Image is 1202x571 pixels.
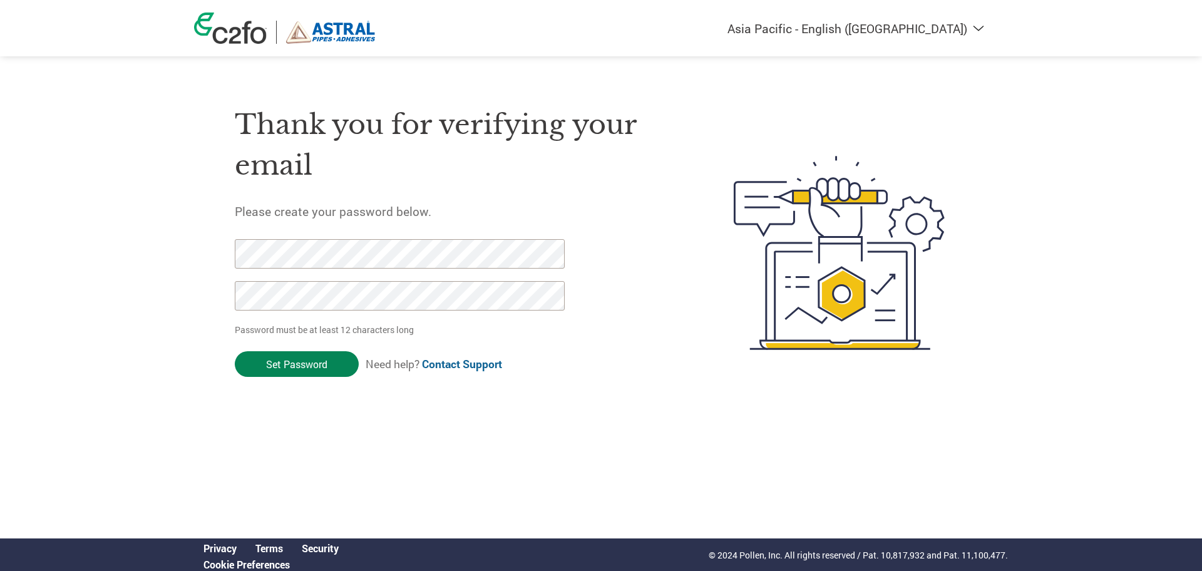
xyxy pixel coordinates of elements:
[203,542,237,555] a: Privacy
[302,542,339,555] a: Security
[235,105,674,185] h1: Thank you for verifying your email
[235,203,674,219] h5: Please create your password below.
[203,558,290,571] a: Cookie Preferences, opens a dedicated popup modal window
[194,558,348,571] div: Open Cookie Preferences Modal
[255,542,283,555] a: Terms
[709,548,1008,562] p: © 2024 Pollen, Inc. All rights reserved / Pat. 10,817,932 and Pat. 11,100,477.
[422,357,502,371] a: Contact Support
[235,351,359,377] input: Set Password
[366,357,502,371] span: Need help?
[286,21,376,44] img: Astral
[194,13,267,44] img: c2fo logo
[711,87,968,419] img: create-password
[235,323,569,336] p: Password must be at least 12 characters long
